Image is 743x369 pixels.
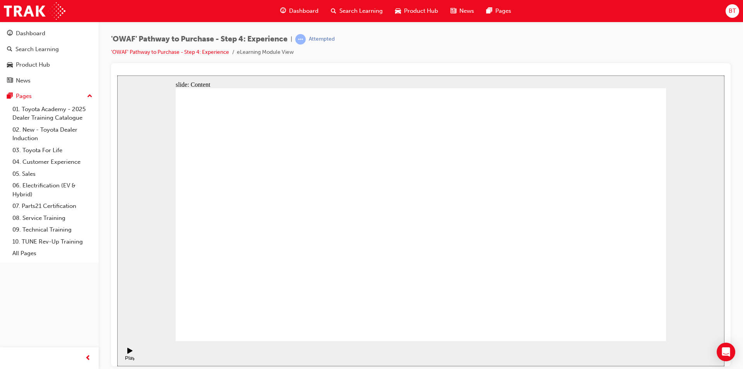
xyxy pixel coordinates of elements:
[3,26,96,41] a: Dashboard
[3,89,96,103] button: Pages
[480,3,517,19] a: pages-iconPages
[459,7,474,15] span: News
[7,46,12,53] span: search-icon
[486,6,492,16] span: pages-icon
[9,144,96,156] a: 03. Toyota For Life
[295,34,306,45] span: learningRecordVerb_ATTEMPT-icon
[7,30,13,37] span: guage-icon
[450,6,456,16] span: news-icon
[9,124,96,144] a: 02. New - Toyota Dealer Induction
[87,91,92,101] span: up-icon
[15,45,59,54] div: Search Learning
[7,93,13,100] span: pages-icon
[7,62,13,69] span: car-icon
[444,3,480,19] a: news-iconNews
[729,7,736,15] span: BT
[9,224,96,236] a: 09. Technical Training
[16,29,45,38] div: Dashboard
[9,180,96,200] a: 06. Electrification (EV & Hybrid)
[9,200,96,212] a: 07. Parts21 Certification
[9,168,96,180] a: 05. Sales
[16,76,31,85] div: News
[16,92,32,101] div: Pages
[726,4,739,18] button: BT
[717,343,735,361] div: Open Intercom Messenger
[404,7,438,15] span: Product Hub
[331,6,336,16] span: search-icon
[7,77,13,84] span: news-icon
[309,36,335,43] div: Attempted
[237,48,294,57] li: eLearning Module View
[4,272,17,285] button: Play (Ctrl+Alt+P)
[3,58,96,72] a: Product Hub
[325,3,389,19] a: search-iconSearch Learning
[389,3,444,19] a: car-iconProduct Hub
[6,280,19,291] div: Play (Ctrl+Alt+P)
[9,156,96,168] a: 04. Customer Experience
[3,42,96,57] a: Search Learning
[339,7,383,15] span: Search Learning
[111,35,288,44] span: 'OWAF' Pathway to Purchase - Step 4: Experience
[3,74,96,88] a: News
[111,49,229,55] a: 'OWAF' Pathway to Purchase - Step 4: Experience
[4,2,65,20] img: Trak
[395,6,401,16] span: car-icon
[9,236,96,248] a: 10. TUNE Rev-Up Training
[16,60,50,69] div: Product Hub
[280,6,286,16] span: guage-icon
[291,35,292,44] span: |
[3,25,96,89] button: DashboardSearch LearningProduct HubNews
[289,7,318,15] span: Dashboard
[9,103,96,124] a: 01. Toyota Academy - 2025 Dealer Training Catalogue
[9,212,96,224] a: 08. Service Training
[85,354,91,363] span: prev-icon
[4,266,17,291] div: playback controls
[274,3,325,19] a: guage-iconDashboard
[9,247,96,259] a: All Pages
[495,7,511,15] span: Pages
